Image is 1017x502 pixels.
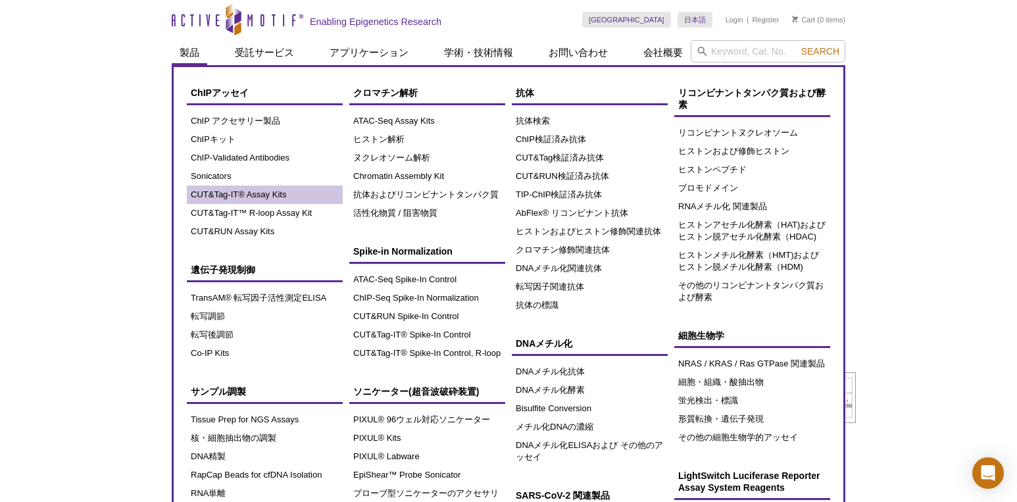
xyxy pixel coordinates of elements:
[792,12,845,28] li: (0 items)
[512,130,668,149] a: ChIP検証済み抗体
[512,186,668,204] a: TIP-ChIP検証済み抗体
[349,204,505,222] a: 活性化物質 / 阻害物質
[512,399,668,418] a: Bisulfite Conversion
[187,130,343,149] a: ChIPキット
[674,179,830,197] a: ブロモドメイン
[674,276,830,307] a: その他のリコンビナントタンパク質および酵素
[349,186,505,204] a: 抗体およびリコンビナントタンパク質
[349,149,505,167] a: ヌクレオソーム解析
[191,264,255,275] span: 遺伝子発現制御
[512,204,668,222] a: AbFlex® リコンビナント抗体
[187,466,343,484] a: RapCap Beads for cfDNA Isolation
[678,88,826,110] span: リコンビナントタンパク質および酵素
[674,161,830,179] a: ヒストンペプチド
[674,463,830,500] a: LightSwitch Luciferase Reporter Assay System Reagents
[349,411,505,429] a: PIXUL® 96ウェル対応ソニケーター
[187,447,343,466] a: DNA精製
[187,307,343,326] a: 転写調節
[512,436,668,466] a: DNAメチル化ELISAおよび その他のアッセイ
[349,80,505,105] a: クロマチン解析
[512,80,668,105] a: 抗体
[187,204,343,222] a: CUT&Tag-IT™ R-loop Assay Kit
[792,15,815,24] a: Cart
[191,88,249,98] span: ChIPアッセイ
[797,45,843,57] button: Search
[541,40,616,65] a: お問い合わせ
[349,344,505,363] a: CUT&Tag-IT® Spike-In Control, R-loop
[512,149,668,167] a: CUT&Tag検証済み抗体
[674,124,830,142] a: リコンビナントヌクレオソーム
[516,490,610,501] span: SARS-CoV-2 関連製品
[349,326,505,344] a: CUT&Tag-IT® Spike-In Control
[187,80,343,105] a: ChIPアッセイ
[349,270,505,289] a: ATAC-Seq Spike-In Control
[674,80,830,117] a: リコンビナントタンパク質および酵素
[191,386,246,397] span: サンプル調製
[674,246,830,276] a: ヒストンメチル化酵素（HMT)およびヒストン脱メチル化酵素（HDM)
[691,40,845,63] input: Keyword, Cat. No.
[187,289,343,307] a: TransAM® 転写因子活性測定ELISA
[349,112,505,130] a: ATAC-Seq Assay Kits
[512,331,668,356] a: DNAメチル化
[674,355,830,373] a: NRAS / KRAS / Ras GTPase 関連製品
[353,386,479,397] span: ソニケーター(超音波破砕装置)
[512,259,668,278] a: DNAメチル化関連抗体
[674,142,830,161] a: ヒストンおよび修飾ヒストン
[187,429,343,447] a: 核・細胞抽出物の調製
[674,216,830,246] a: ヒストンアセチル化酵素（HAT)およびヒストン脱アセチル化酵素（HDAC)
[436,40,521,65] a: 学術・技術情報
[674,410,830,428] a: 形質転換・遺伝子発現
[512,418,668,436] a: メチル化DNAの濃縮
[187,186,343,204] a: CUT&Tag-IT® Assay Kits
[516,88,534,98] span: 抗体
[582,12,671,28] a: [GEOGRAPHIC_DATA]
[310,16,441,28] h2: Enabling Epigenetics Research
[349,466,505,484] a: EpiShear™ Probe Sonicator
[349,429,505,447] a: PIXUL® Kits
[187,257,343,282] a: 遺伝子発現制御
[801,46,839,57] span: Search
[635,40,691,65] a: 会社概要
[187,344,343,363] a: Co-IP Kits
[187,379,343,404] a: サンプル調製
[349,130,505,149] a: ヒストン解析
[674,428,830,447] a: その他の細胞生物学的アッセイ
[516,338,572,349] span: DNAメチル化
[187,222,343,241] a: CUT&RUN Assay Kits
[349,289,505,307] a: ChIP-Seq Spike-In Normalization
[512,296,668,314] a: 抗体の標識
[187,411,343,429] a: Tissue Prep for NGS Assays
[187,326,343,344] a: 転写後調節
[172,40,207,65] a: 製品
[512,278,668,296] a: 転写因子関連抗体
[349,307,505,326] a: CUT&RUN Spike-In Control
[512,363,668,381] a: DNAメチル化抗体
[512,222,668,241] a: ヒストンおよびヒストン修飾関連抗体
[674,373,830,391] a: 細胞・組織・酸抽出物
[792,16,798,22] img: Your Cart
[674,391,830,410] a: 蛍光検出・標識
[512,381,668,399] a: DNAメチル化酵素
[353,88,418,98] span: クロマチン解析
[512,112,668,130] a: 抗体検索
[353,246,453,257] span: Spike-in Normalization
[227,40,302,65] a: 受託サービス
[349,239,505,264] a: Spike-in Normalization
[512,167,668,186] a: CUT&RUN検証済み抗体
[972,457,1004,489] div: Open Intercom Messenger
[187,149,343,167] a: ChIP-Validated Antibodies
[349,167,505,186] a: Chromatin Assembly Kit
[674,197,830,216] a: RNAメチル化 関連製品
[187,167,343,186] a: Sonicators
[747,12,749,28] li: |
[512,241,668,259] a: クロマチン修飾関連抗体
[349,447,505,466] a: PIXUL® Labware
[187,112,343,130] a: ChIP アクセサリー製品
[674,323,830,348] a: 細胞生物学
[678,330,724,341] span: 細胞生物学
[349,379,505,404] a: ソニケーター(超音波破砕装置)
[678,12,712,28] a: 日本語
[678,470,820,493] span: LightSwitch Luciferase Reporter Assay System Reagents
[322,40,416,65] a: アプリケーション
[726,15,743,24] a: Login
